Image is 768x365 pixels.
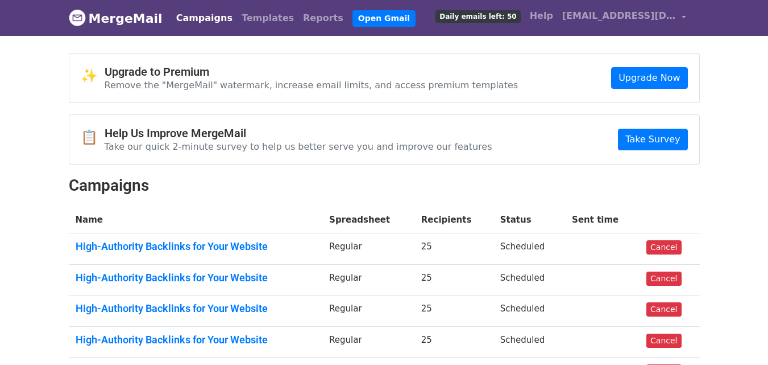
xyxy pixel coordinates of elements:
a: MergeMail [69,6,163,30]
a: High-Authority Backlinks for Your Website [76,302,316,315]
a: Cancel [646,240,681,255]
h4: Upgrade to Premium [105,65,518,79]
span: Daily emails left: 50 [435,10,520,23]
a: Take Survey [618,129,687,150]
h4: Help Us Improve MergeMail [105,126,492,140]
td: Scheduled [493,233,565,265]
span: [EMAIL_ADDRESS][DOMAIN_NAME] [562,9,676,23]
a: Upgrade Now [611,67,687,89]
td: Regular [322,264,414,296]
td: Scheduled [493,296,565,327]
a: Cancel [646,272,681,286]
th: Recipients [414,207,493,233]
td: Regular [322,296,414,327]
a: Campaigns [172,7,237,30]
th: Name [69,207,323,233]
td: 25 [414,264,493,296]
td: Scheduled [493,264,565,296]
a: Help [525,5,558,27]
th: Sent time [565,207,640,233]
span: ✨ [81,68,105,84]
a: Cancel [646,302,681,317]
td: 25 [414,233,493,265]
th: Status [493,207,565,233]
p: Take our quick 2-minute survey to help us better serve you and improve our features [105,141,492,153]
h2: Campaigns [69,176,700,195]
td: Scheduled [493,326,565,358]
a: Open Gmail [352,10,416,27]
td: Regular [322,326,414,358]
a: High-Authority Backlinks for Your Website [76,240,316,253]
img: MergeMail logo [69,9,86,26]
a: Cancel [646,334,681,348]
td: 25 [414,296,493,327]
p: Remove the "MergeMail" watermark, increase email limits, and access premium templates [105,79,518,91]
th: Spreadsheet [322,207,414,233]
span: 📋 [81,129,105,146]
a: Reports [298,7,348,30]
a: High-Authority Backlinks for Your Website [76,272,316,284]
td: Regular [322,233,414,265]
a: [EMAIL_ADDRESS][DOMAIN_NAME] [558,5,691,31]
a: High-Authority Backlinks for Your Website [76,334,316,346]
td: 25 [414,326,493,358]
a: Templates [237,7,298,30]
a: Daily emails left: 50 [431,5,525,27]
